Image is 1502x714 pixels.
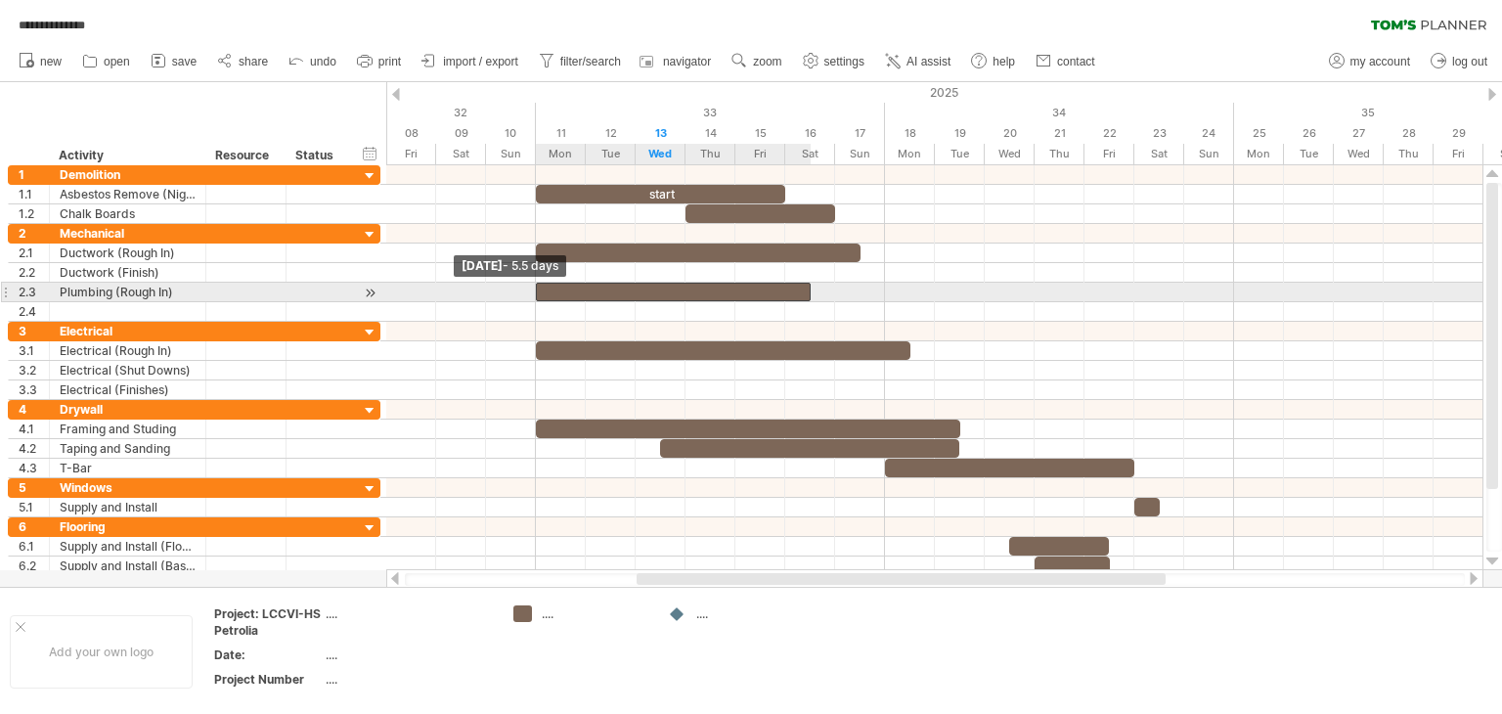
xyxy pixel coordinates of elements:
[19,498,49,516] div: 5.1
[636,144,685,164] div: Wednesday, 13 August 2025
[326,605,490,622] div: ....
[536,185,785,203] div: start
[1384,123,1434,144] div: Thursday, 28 August 2025
[637,49,717,74] a: navigator
[19,380,49,399] div: 3.3
[19,224,49,243] div: 2
[60,322,196,340] div: Electrical
[326,647,490,663] div: ....
[1324,49,1416,74] a: my account
[1284,144,1334,164] div: Tuesday, 26 August 2025
[60,283,196,301] div: Plumbing (Rough In)
[19,517,49,536] div: 6
[536,144,586,164] div: Monday, 11 August 2025
[586,123,636,144] div: Tuesday, 12 August 2025
[1084,144,1134,164] div: Friday, 22 August 2025
[60,380,196,399] div: Electrical (Finishes)
[436,123,486,144] div: Saturday, 9 August 2025
[696,605,803,622] div: ....
[1384,144,1434,164] div: Thursday, 28 August 2025
[215,146,275,165] div: Resource
[798,49,870,74] a: settings
[19,283,49,301] div: 2.3
[436,144,486,164] div: Saturday, 9 August 2025
[19,302,49,321] div: 2.4
[885,103,1234,123] div: 34
[727,49,787,74] a: zoom
[685,123,735,144] div: Thursday, 14 August 2025
[378,55,401,68] span: print
[19,557,49,575] div: 6.2
[486,144,536,164] div: Sunday, 10 August 2025
[60,361,196,379] div: Electrical (Shut Downs)
[454,255,566,277] div: [DATE]
[60,537,196,556] div: Supply and Install (Floor Patch
[60,185,196,203] div: Asbestos Remove (Night Work)
[40,55,62,68] span: new
[935,144,985,164] div: Tuesday, 19 August 2025
[993,55,1015,68] span: help
[985,123,1035,144] div: Wednesday, 20 August 2025
[14,49,67,74] a: new
[239,55,268,68] span: share
[19,537,49,556] div: 6.1
[1434,123,1483,144] div: Friday, 29 August 2025
[985,144,1035,164] div: Wednesday, 20 August 2025
[1284,123,1334,144] div: Tuesday, 26 August 2025
[214,671,322,688] div: Project Number
[785,144,835,164] div: Saturday, 16 August 2025
[663,55,711,68] span: navigator
[560,55,621,68] span: filter/search
[443,55,518,68] span: import / export
[104,55,130,68] span: open
[824,55,864,68] span: settings
[60,557,196,575] div: Supply and Install (Base)
[19,459,49,477] div: 4.3
[326,671,490,688] div: ....
[60,224,196,243] div: Mechanical
[60,400,196,419] div: Drywall
[785,123,835,144] div: Saturday, 16 August 2025
[1035,144,1084,164] div: Thursday, 21 August 2025
[352,49,407,74] a: print
[60,517,196,536] div: Flooring
[19,204,49,223] div: 1.2
[60,341,196,360] div: Electrical (Rough In)
[60,498,196,516] div: Supply and Install
[536,103,885,123] div: 33
[214,647,322,663] div: Date:
[1184,123,1234,144] div: Sunday, 24 August 2025
[586,144,636,164] div: Tuesday, 12 August 2025
[1134,144,1184,164] div: Saturday, 23 August 2025
[885,144,935,164] div: Monday, 18 August 2025
[386,123,436,144] div: Friday, 8 August 2025
[59,146,195,165] div: Activity
[172,55,197,68] span: save
[295,146,338,165] div: Status
[19,263,49,282] div: 2.2
[1426,49,1493,74] a: log out
[60,244,196,262] div: Ductwork (Rough In)
[19,439,49,458] div: 4.2
[486,123,536,144] div: Sunday, 10 August 2025
[19,361,49,379] div: 3.2
[1452,55,1487,68] span: log out
[536,123,586,144] div: Monday, 11 August 2025
[386,144,436,164] div: Friday, 8 August 2025
[1334,144,1384,164] div: Wednesday, 27 August 2025
[60,439,196,458] div: Taping and Sanding
[10,615,193,689] div: Add your own logo
[835,144,885,164] div: Sunday, 17 August 2025
[60,263,196,282] div: Ductwork (Finish)
[1434,144,1483,164] div: Friday, 29 August 2025
[60,478,196,497] div: Windows
[146,49,202,74] a: save
[19,420,49,438] div: 4.1
[1057,55,1095,68] span: contact
[19,341,49,360] div: 3.1
[1184,144,1234,164] div: Sunday, 24 August 2025
[885,123,935,144] div: Monday, 18 August 2025
[1084,123,1134,144] div: Friday, 22 August 2025
[753,55,781,68] span: zoom
[214,605,322,639] div: Project: LCCVI-HS Petrolia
